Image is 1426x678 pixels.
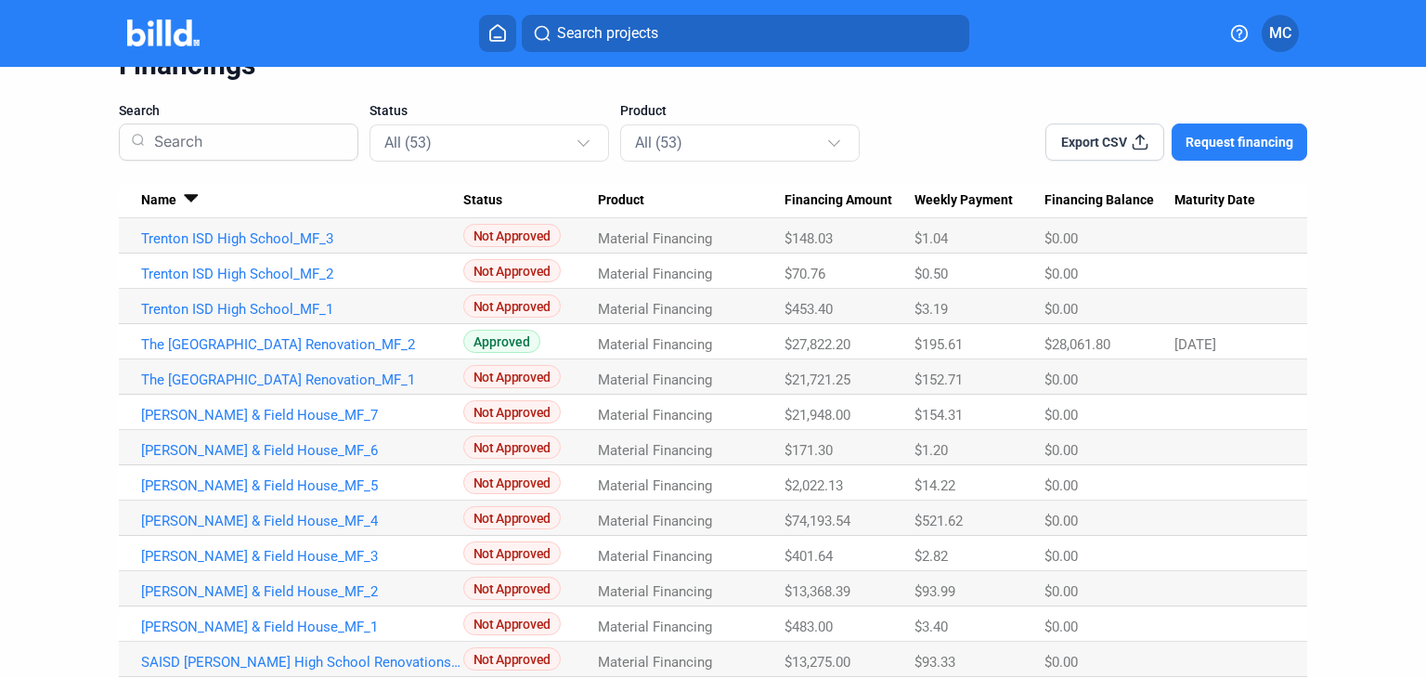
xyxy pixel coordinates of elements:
span: $453.40 [784,301,833,318]
a: [PERSON_NAME] & Field House_MF_2 [141,583,463,600]
span: Search projects [557,22,658,45]
span: $0.00 [1044,442,1078,459]
div: Product [598,192,784,209]
a: [PERSON_NAME] & Field House_MF_3 [141,548,463,565]
span: Material Financing [598,407,712,424]
span: $0.00 [1044,407,1078,424]
span: Financing Amount [784,192,892,209]
span: Material Financing [598,301,712,318]
span: $3.40 [914,619,948,635]
a: The [GEOGRAPHIC_DATA] Renovation_MF_1 [141,372,463,388]
span: Financing Balance [1044,192,1154,209]
a: SAISD [PERSON_NAME] High School Renovations_MF_1 [141,654,463,671]
span: $401.64 [784,548,833,565]
input: Search [147,118,346,166]
img: Billd Company Logo [127,20,201,46]
span: Not Approved [463,506,561,529]
span: $27,822.20 [784,336,850,353]
span: $154.31 [914,407,963,424]
span: Request financing [1186,133,1293,151]
span: $0.00 [1044,513,1078,529]
span: $21,948.00 [784,407,850,424]
span: Not Approved [463,224,561,247]
span: Material Financing [598,266,712,282]
span: Not Approved [463,365,561,388]
span: $74,193.54 [784,513,850,529]
span: Not Approved [463,577,561,600]
span: $0.00 [1044,548,1078,565]
span: Material Financing [598,372,712,388]
span: $93.33 [914,654,955,671]
span: [DATE] [1174,336,1216,353]
span: Not Approved [463,471,561,494]
span: Material Financing [598,583,712,600]
span: $148.03 [784,230,833,247]
span: $2.82 [914,548,948,565]
span: $0.00 [1044,230,1078,247]
span: Not Approved [463,436,561,459]
span: Not Approved [463,294,561,318]
a: Trenton ISD High School_MF_1 [141,301,463,318]
button: Request financing [1172,124,1307,161]
span: Weekly Payment [914,192,1013,209]
span: Material Financing [598,336,712,353]
a: [PERSON_NAME] & Field House_MF_1 [141,619,463,635]
div: Maturity Date [1174,192,1285,209]
span: $70.76 [784,266,825,282]
div: Weekly Payment [914,192,1044,209]
a: Trenton ISD High School_MF_3 [141,230,463,247]
span: Product [620,101,667,120]
span: $521.62 [914,513,963,529]
span: Not Approved [463,647,561,671]
a: Trenton ISD High School_MF_2 [141,266,463,282]
span: Not Approved [463,259,561,282]
span: $21,721.25 [784,372,850,388]
span: $195.61 [914,336,963,353]
span: $171.30 [784,442,833,459]
span: $1.04 [914,230,948,247]
span: Name [141,192,176,209]
a: [PERSON_NAME] & Field House_MF_4 [141,513,463,529]
div: Status [463,192,599,209]
span: Search [119,101,160,120]
button: MC [1262,15,1299,52]
span: Export CSV [1061,133,1127,151]
span: $3.19 [914,301,948,318]
span: Material Financing [598,477,712,494]
mat-select-trigger: All (53) [384,134,432,151]
span: MC [1269,22,1291,45]
div: Financing Amount [784,192,914,209]
span: $93.99 [914,583,955,600]
span: $28,061.80 [1044,336,1110,353]
span: Not Approved [463,400,561,424]
a: [PERSON_NAME] & Field House_MF_6 [141,442,463,459]
span: $0.00 [1044,654,1078,671]
span: $0.00 [1044,372,1078,388]
span: $0.00 [1044,301,1078,318]
div: Name [141,192,463,209]
span: Approved [463,330,540,353]
span: Material Financing [598,513,712,529]
span: $0.00 [1044,266,1078,282]
span: Status [463,192,502,209]
mat-select-trigger: All (53) [635,134,682,151]
span: Status [369,101,408,120]
span: $0.00 [1044,619,1078,635]
span: $14.22 [914,477,955,494]
div: Financing Balance [1044,192,1174,209]
span: Not Approved [463,612,561,635]
span: Maturity Date [1174,192,1255,209]
span: Material Financing [598,230,712,247]
span: Material Financing [598,442,712,459]
span: $0.00 [1044,477,1078,494]
span: $0.00 [1044,583,1078,600]
span: $483.00 [784,619,833,635]
span: $1.20 [914,442,948,459]
a: [PERSON_NAME] & Field House_MF_7 [141,407,463,424]
a: The [GEOGRAPHIC_DATA] Renovation_MF_2 [141,336,463,353]
button: Search projects [522,15,969,52]
span: Product [598,192,644,209]
button: Export CSV [1045,124,1164,161]
span: Material Financing [598,619,712,635]
span: $13,275.00 [784,654,850,671]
